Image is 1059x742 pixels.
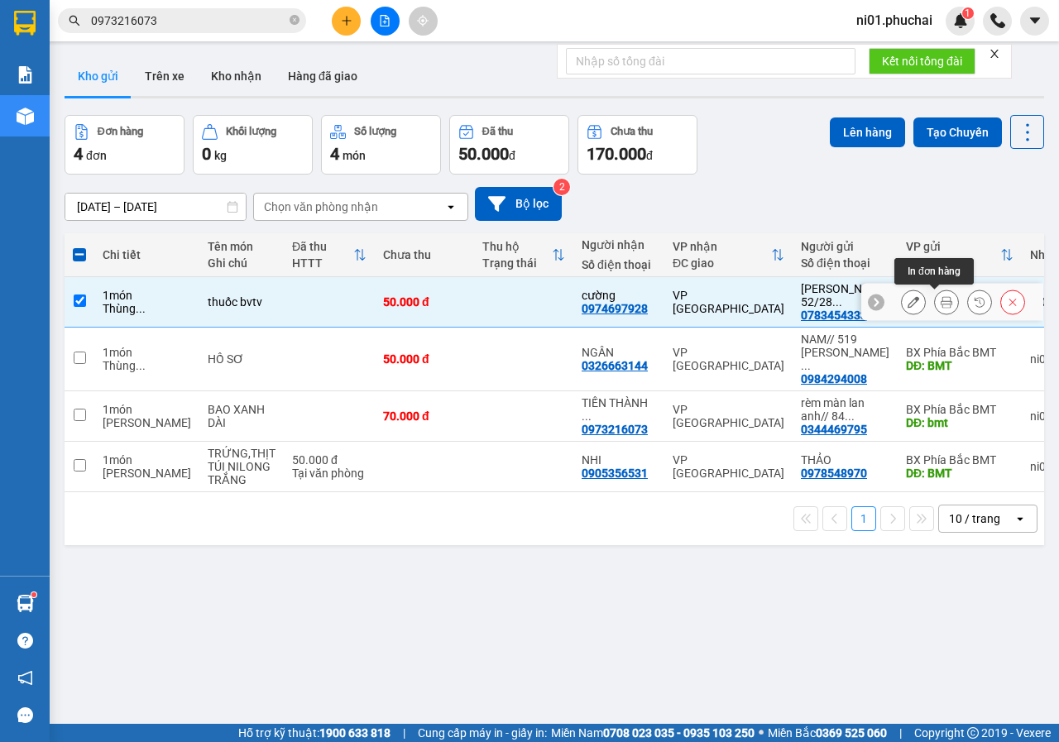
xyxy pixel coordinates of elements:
[832,295,842,309] span: ...
[354,126,396,137] div: Số lượng
[31,592,36,597] sup: 1
[582,346,656,359] div: NGÂN
[292,467,367,480] div: Tại văn phòng
[449,115,569,175] button: Đã thu50.000đ
[759,730,764,736] span: ⚪️
[646,149,653,162] span: đ
[673,346,784,372] div: VP [GEOGRAPHIC_DATA]
[332,7,361,36] button: plus
[673,256,771,270] div: ĐC giao
[906,453,1013,467] div: BX Phía Bắc BMT
[65,115,184,175] button: Đơn hàng4đơn
[290,13,299,29] span: close-circle
[17,66,34,84] img: solution-icon
[214,149,227,162] span: kg
[103,359,191,372] div: Thùng nhỏ
[98,126,143,137] div: Đơn hàng
[582,423,648,436] div: 0973216073
[953,13,968,28] img: icon-new-feature
[458,144,509,164] span: 50.000
[801,256,889,270] div: Số điện thoại
[290,15,299,25] span: close-circle
[417,15,429,26] span: aim
[330,144,339,164] span: 4
[582,302,648,315] div: 0974697928
[816,726,887,740] strong: 0369 525 060
[801,240,889,253] div: Người gửi
[801,467,867,480] div: 0978548970
[894,258,974,285] div: In đơn hàng
[208,256,276,270] div: Ghi chú
[801,453,889,467] div: THẢO
[801,282,889,309] div: NGUYỄN VĂN HIỆU 52/28 VÕ VĂN KIỆT// CCCD 034094015101
[611,126,653,137] div: Chưa thu
[582,258,656,271] div: Số điện thoại
[275,56,371,96] button: Hàng đã giao
[1020,7,1049,36] button: caret-down
[582,238,656,251] div: Người nhận
[906,346,1013,359] div: BX Phía Bắc BMT
[383,248,466,261] div: Chưa thu
[901,290,926,314] div: Sửa đơn hàng
[103,467,191,480] div: Món
[208,240,276,253] div: Tên món
[801,359,811,372] span: ...
[553,179,570,195] sup: 2
[843,10,946,31] span: ni01.phuchai
[664,233,793,277] th: Toggle SortBy
[801,372,867,385] div: 0984294008
[292,453,367,467] div: 50.000 đ
[801,333,889,372] div: NAM// 519 NGUYỄN VĂN CỪ//CCCD 030087020735
[264,199,378,215] div: Chọn văn phòng nhận
[509,149,515,162] span: đ
[967,727,979,739] span: copyright
[906,240,1000,253] div: VP gửi
[103,302,191,315] div: Thùng vừa
[830,117,905,147] button: Lên hàng
[343,149,366,162] span: món
[474,233,573,277] th: Toggle SortBy
[801,396,889,423] div: rèm màn lan anh// 84 nguyễn văn cừ
[292,256,353,270] div: HTTT
[69,15,80,26] span: search
[673,453,784,480] div: VP [GEOGRAPHIC_DATA]
[869,48,975,74] button: Kết nối tổng đài
[582,467,648,480] div: 0905356531
[673,403,784,429] div: VP [GEOGRAPHIC_DATA]
[202,144,211,164] span: 0
[482,126,513,137] div: Đã thu
[292,240,353,253] div: Đã thu
[906,256,1000,270] div: ĐC lấy
[475,187,562,221] button: Bộ lọc
[587,144,646,164] span: 170.000
[198,56,275,96] button: Kho nhận
[208,403,276,429] div: BAO XANH DÀI
[103,289,191,302] div: 1 món
[603,726,755,740] strong: 0708 023 035 - 0935 103 250
[136,359,146,372] span: ...
[582,396,656,423] div: TIẾN THÀNH (75 PĐP)
[1013,512,1027,525] svg: open
[208,352,276,366] div: HỒ SƠ
[226,126,276,137] div: Khối lượng
[906,403,1013,416] div: BX Phía Bắc BMT
[17,707,33,723] span: message
[208,447,276,460] div: TRỨNG,THỊT
[965,7,970,19] span: 1
[418,724,547,742] span: Cung cấp máy in - giấy in:
[989,48,1000,60] span: close
[383,409,466,423] div: 70.000 đ
[444,200,458,213] svg: open
[403,724,405,742] span: |
[899,724,902,742] span: |
[913,117,1002,147] button: Tạo Chuyến
[582,359,648,372] div: 0326663144
[845,409,855,423] span: ...
[949,510,1000,527] div: 10 / trang
[17,595,34,612] img: warehouse-icon
[136,302,146,315] span: ...
[582,453,656,467] div: NHI
[321,115,441,175] button: Số lượng4món
[990,13,1005,28] img: phone-icon
[103,416,191,429] div: Món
